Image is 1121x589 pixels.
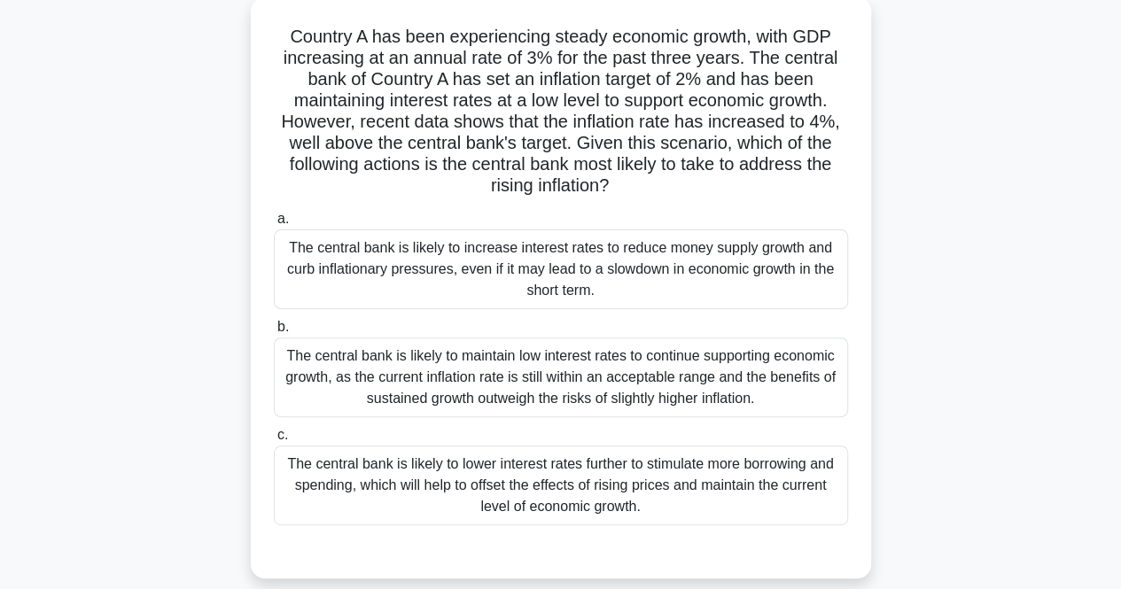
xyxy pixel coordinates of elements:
span: c. [277,427,288,442]
div: The central bank is likely to maintain low interest rates to continue supporting economic growth,... [274,337,848,417]
h5: Country A has been experiencing steady economic growth, with GDP increasing at an annual rate of ... [272,26,850,198]
span: a. [277,211,289,226]
div: The central bank is likely to increase interest rates to reduce money supply growth and curb infl... [274,229,848,309]
span: b. [277,319,289,334]
div: The central bank is likely to lower interest rates further to stimulate more borrowing and spendi... [274,446,848,525]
